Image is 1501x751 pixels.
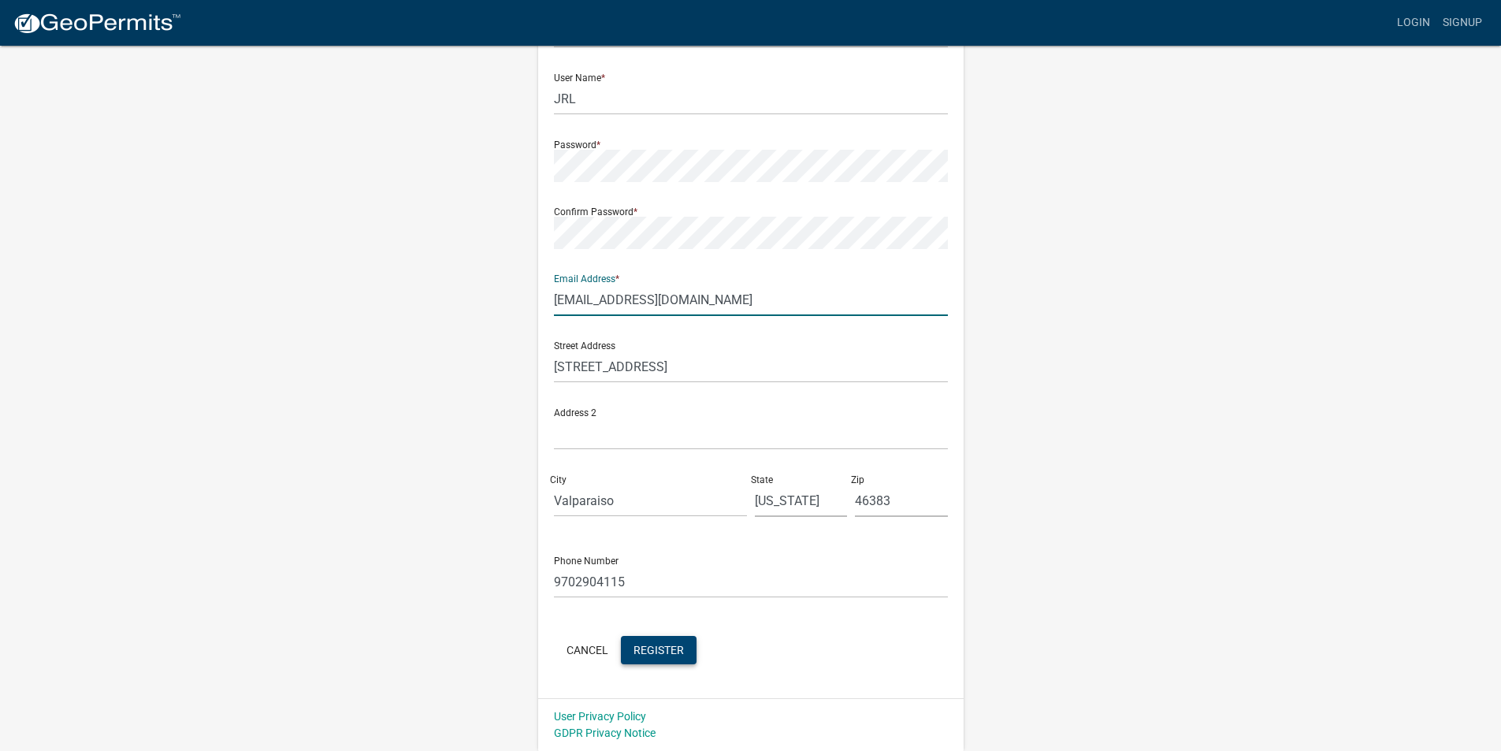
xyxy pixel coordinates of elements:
[554,636,621,664] button: Cancel
[1391,8,1436,38] a: Login
[1436,8,1488,38] a: Signup
[554,727,656,739] a: GDPR Privacy Notice
[621,636,697,664] button: Register
[554,710,646,723] a: User Privacy Policy
[633,643,684,656] span: Register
